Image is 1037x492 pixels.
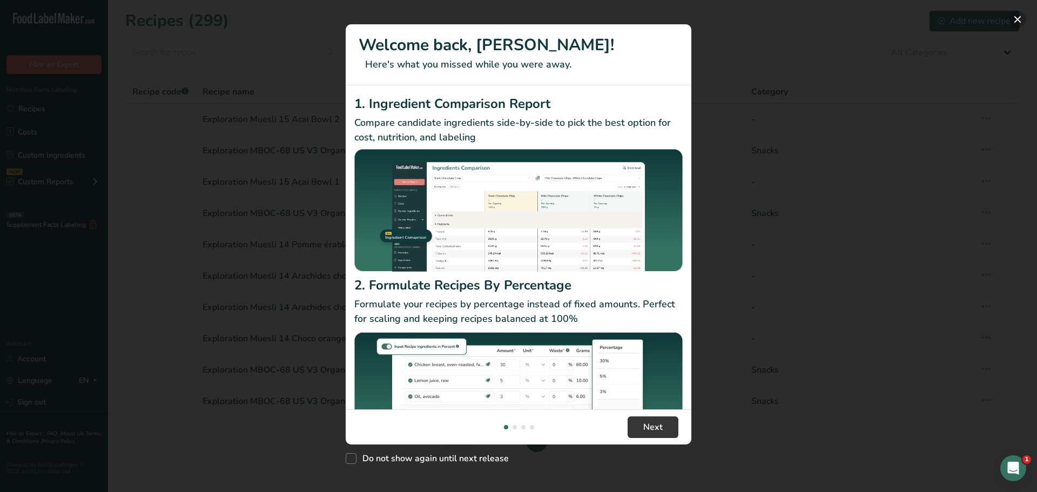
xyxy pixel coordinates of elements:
[354,149,683,272] img: Ingredient Comparison Report
[354,94,683,113] h2: 1. Ingredient Comparison Report
[354,331,683,461] img: Formulate Recipes By Percentage
[354,116,683,145] p: Compare candidate ingredients side-by-side to pick the best option for cost, nutrition, and labeling
[359,33,678,57] h1: Welcome back, [PERSON_NAME]!
[1022,455,1031,464] span: 1
[643,421,663,434] span: Next
[1000,455,1026,481] iframe: Intercom live chat
[354,275,683,295] h2: 2. Formulate Recipes By Percentage
[359,57,678,72] p: Here's what you missed while you were away.
[356,453,509,464] span: Do not show again until next release
[628,416,678,438] button: Next
[354,297,683,326] p: Formulate your recipes by percentage instead of fixed amounts. Perfect for scaling and keeping re...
